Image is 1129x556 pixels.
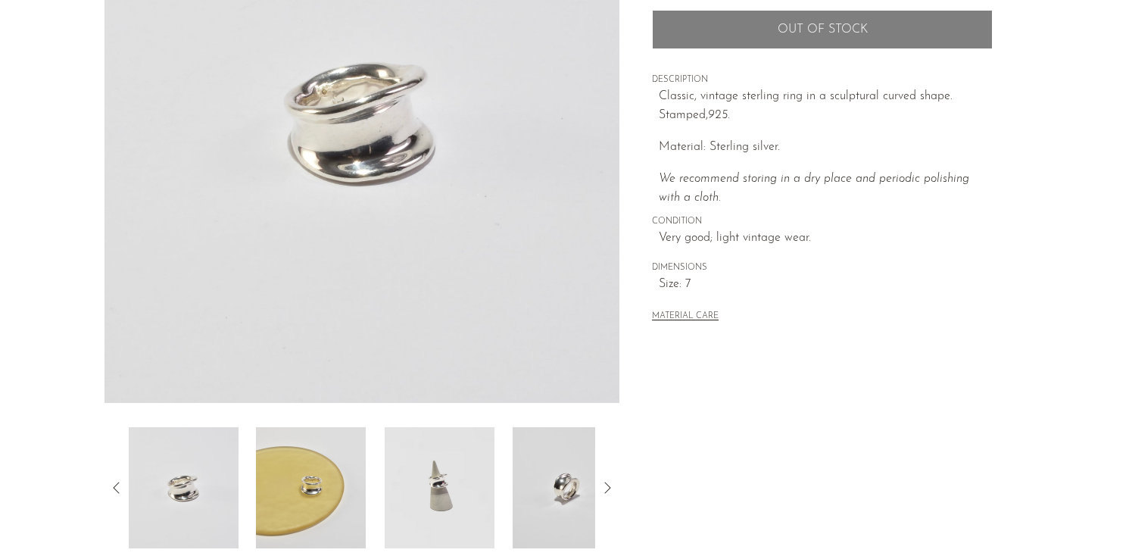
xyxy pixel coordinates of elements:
[659,87,993,126] p: Classic, vintage sterling ring in a sculptural curved shape. Stamped,
[652,261,993,275] span: DIMENSIONS
[708,109,730,121] em: 925.
[129,427,239,548] img: Curved Sterling Ring
[256,427,366,548] img: Curved Sterling Ring
[652,73,993,87] span: DESCRIPTION
[659,229,993,248] span: Very good; light vintage wear.
[659,173,969,205] i: We recommend storing in a dry place and periodic polishing with a cloth.
[652,10,993,49] button: Add to cart
[513,427,622,548] img: Curved Sterling Ring
[778,23,868,37] span: Out of stock
[659,138,993,158] p: Material: Sterling silver.
[659,275,993,295] span: Size: 7
[652,311,719,323] button: MATERIAL CARE
[652,215,993,229] span: CONDITION
[385,427,494,548] img: Curved Sterling Ring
